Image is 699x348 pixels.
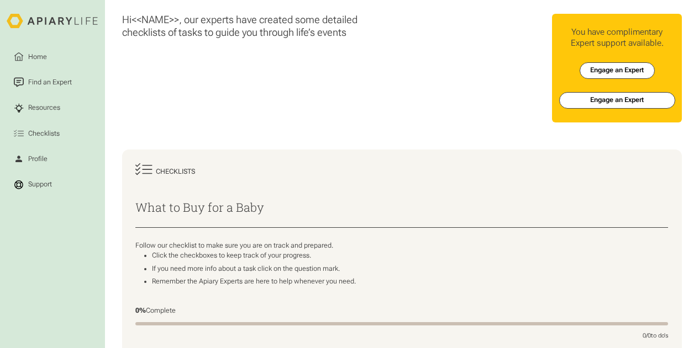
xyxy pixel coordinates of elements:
a: Engage an Expert [580,62,655,79]
h2: What to Buy for a Baby [135,201,668,214]
div: Find an Expert [27,77,73,88]
div: Support [27,180,54,190]
a: Support [7,173,98,196]
a: Checklists [7,122,98,146]
li: Remember the Apiary Experts are here to help whenever you need. [152,277,668,286]
a: Profile [7,147,98,171]
a: Home [7,45,98,69]
div: You have complimentary Expert support available. [559,27,675,49]
div: Home [27,52,49,62]
div: Resources [27,103,62,114]
li: If you need more info about a task click on the question mark. [152,265,668,273]
div: Hi , our experts have created some detailed checklists of tasks to guide you through life’s events [122,14,401,39]
div: Complete [135,307,668,315]
li: Click the checkboxes to keep track of your progress. [152,251,668,260]
a: Resources [7,96,98,120]
div: Engage an Expert [590,96,644,104]
span: <<NAME>> [132,14,179,26]
button: Engage an Expert [559,92,675,109]
p: Follow our checklist to make sure you are on track and prepared. [135,242,668,250]
div: Profile [27,154,49,164]
div: / to do's [643,332,668,340]
a: Find an Expert [7,71,98,94]
span: 0 [648,332,651,339]
div: Checklists [156,168,195,176]
div: Checklists [27,129,61,139]
span: 0% [135,307,146,314]
span: 0 [643,332,646,339]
